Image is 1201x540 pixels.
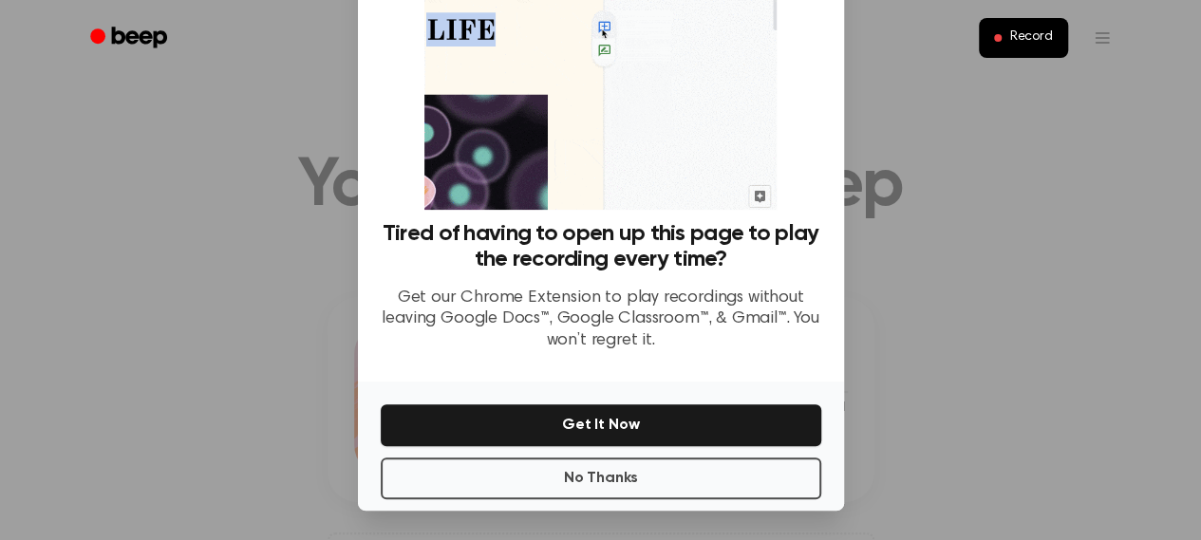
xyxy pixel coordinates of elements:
button: No Thanks [381,457,821,499]
button: Open menu [1079,15,1125,61]
span: Record [1009,29,1052,47]
p: Get our Chrome Extension to play recordings without leaving Google Docs™, Google Classroom™, & Gm... [381,288,821,352]
h3: Tired of having to open up this page to play the recording every time? [381,221,821,272]
button: Record [979,18,1067,58]
a: Beep [77,20,184,57]
button: Get It Now [381,404,821,446]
